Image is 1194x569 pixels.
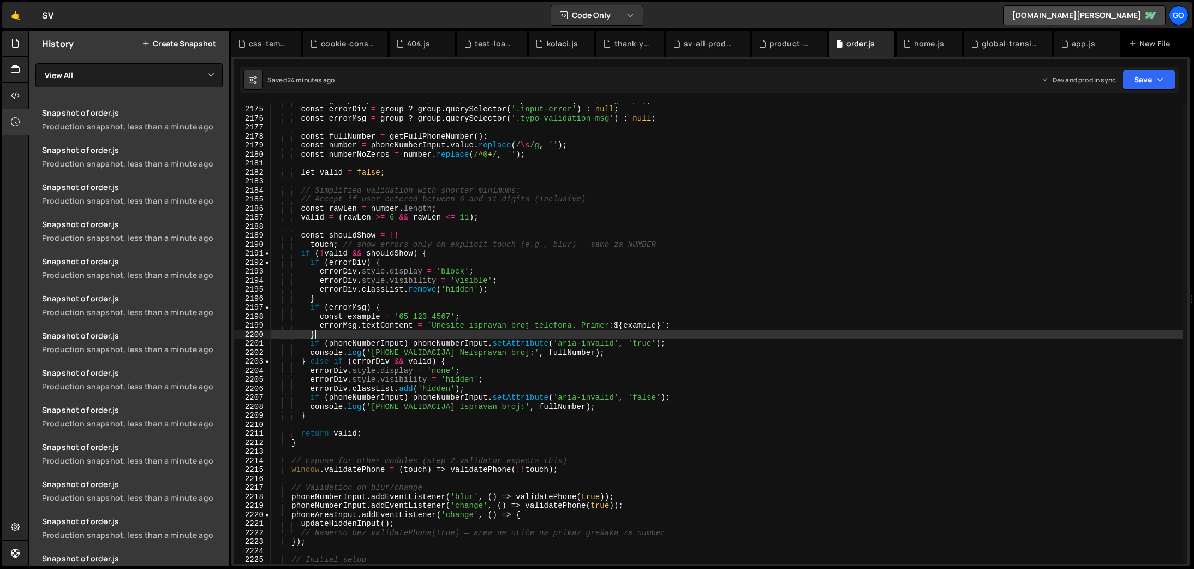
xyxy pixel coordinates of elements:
div: Production snapshot, less than a minute ago [42,233,223,243]
div: 2214 [234,457,271,466]
a: Snapshot of order.jsProduction snapshot, less than a minute ago [35,509,229,547]
a: Snapshot of order.jsProduction snapshot, less than a minute ago [35,472,229,509]
div: Snapshot of order.js [42,553,223,564]
div: 2202 [234,348,271,358]
div: Snapshot of order.js [42,145,223,155]
a: [DOMAIN_NAME][PERSON_NAME] [1003,5,1166,25]
div: 2220 [234,511,271,520]
a: Snapshot of order.jsProduction snapshot, less than a minute ago [35,435,229,472]
div: Production snapshot, less than a minute ago [42,121,223,132]
div: 2175 [234,105,271,114]
a: go [1169,5,1189,25]
div: 2219 [234,501,271,511]
div: Snapshot of order.js [42,368,223,378]
div: global-transition.js [982,38,1039,49]
div: Dev and prod in sync [1042,75,1116,85]
button: Create Snapshot [142,39,216,48]
h2: History [42,38,74,50]
div: 2190 [234,240,271,250]
div: 2181 [234,159,271,168]
div: Production snapshot, less than a minute ago [42,418,223,429]
div: Production snapshot, less than a minute ago [42,455,223,466]
div: 2197 [234,303,271,312]
div: 2191 [234,249,271,258]
div: 2200 [234,330,271,340]
div: 2225 [234,555,271,565]
div: Production snapshot, less than a minute ago [42,158,223,169]
div: SV [42,9,53,22]
div: 2180 [234,150,271,159]
div: Production snapshot, less than a minute ago [42,307,223,317]
div: 2223 [234,537,271,547]
div: Saved [267,75,335,85]
div: 2208 [234,402,271,412]
div: 2199 [234,321,271,330]
div: 2187 [234,213,271,222]
div: Production snapshot, less than a minute ago [42,195,223,206]
div: 2189 [234,231,271,240]
div: 2186 [234,204,271,214]
div: 2192 [234,258,271,268]
div: 2194 [234,276,271,286]
div: 2211 [234,429,271,438]
a: Snapshot of order.jsProduction snapshot, less than a minute ago [35,101,229,138]
div: thank-you.js [614,38,651,49]
button: Code Only [551,5,643,25]
div: Snapshot of order.js [42,405,223,415]
div: 2224 [234,547,271,556]
div: 2195 [234,285,271,294]
div: 2188 [234,222,271,232]
div: 2213 [234,447,271,457]
div: Production snapshot, less than a minute ago [42,344,223,354]
div: css-temp.css [249,38,288,49]
div: 2215 [234,465,271,475]
div: Snapshot of order.js [42,442,223,452]
div: 2218 [234,493,271,502]
div: New File [1129,38,1174,49]
div: 2179 [234,141,271,150]
div: 24 minutes ago [287,75,335,85]
div: product-new.js [769,38,814,49]
div: Snapshot of order.js [42,256,223,266]
a: Snapshot of order.jsProduction snapshot, less than a minute ago [35,250,229,287]
div: Production snapshot, less than a minute ago [42,530,223,540]
div: Snapshot of order.js [42,219,223,229]
div: home.js [914,38,944,49]
button: Save [1123,70,1175,90]
div: Snapshot of order.js [42,479,223,489]
div: 2216 [234,475,271,484]
div: 2198 [234,312,271,322]
div: Snapshot of order.js [42,182,223,192]
div: Production snapshot, less than a minute ago [42,493,223,503]
div: order.js [846,38,875,49]
div: Snapshot of order.js [42,516,223,526]
div: 2177 [234,123,271,132]
a: Snapshot of order.jsProduction snapshot, less than a minute ago [35,324,229,361]
div: 2210 [234,420,271,430]
a: Snapshot of order.jsProduction snapshot, less than a minute ago [35,398,229,435]
div: 2209 [234,411,271,420]
div: 2222 [234,529,271,538]
div: Production snapshot, less than a minute ago [42,381,223,392]
div: kolaci.js [547,38,578,49]
a: Snapshot of order.jsProduction snapshot, less than a minute ago [35,287,229,324]
div: 2207 [234,393,271,402]
div: 2184 [234,186,271,195]
div: 2183 [234,177,271,186]
a: Snapshot of order.jsProduction snapshot, less than a minute ago [35,175,229,212]
div: 2212 [234,438,271,448]
a: Snapshot of order.jsProduction snapshot, less than a minute ago [35,212,229,250]
div: 2193 [234,267,271,276]
div: sv-all-products.js [684,38,737,49]
a: Snapshot of order.jsProduction snapshot, less than a minute ago [35,138,229,175]
div: 2178 [234,132,271,141]
div: app.js [1072,38,1095,49]
div: 2196 [234,294,271,304]
div: 2204 [234,366,271,376]
div: 2205 [234,375,271,384]
div: test-loader.js [475,38,514,49]
div: Snapshot of order.js [42,330,223,341]
div: 404.js [407,38,430,49]
div: Snapshot of order.js [42,108,223,118]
